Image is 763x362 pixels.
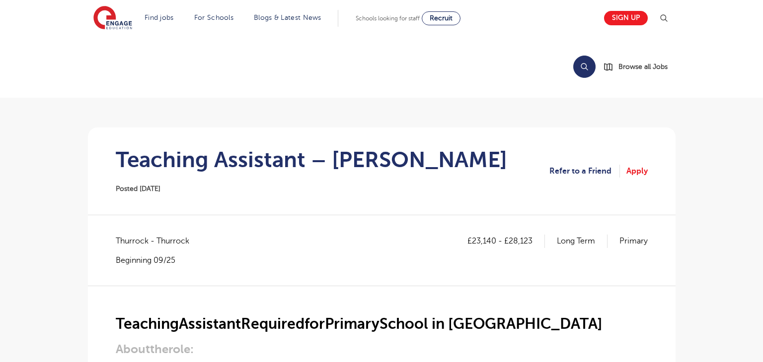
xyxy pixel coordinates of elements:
a: Refer to a Friend [549,165,620,178]
a: Browse all Jobs [604,61,676,72]
span: Schools looking for staff [356,15,420,22]
p: Beginning 09/25 [116,255,199,266]
h1: Teaching Assistant – [PERSON_NAME] [116,147,507,172]
a: Blogs & Latest News [254,14,321,21]
span: Browse all Jobs [618,61,668,72]
p: Primary [619,235,648,247]
a: For Schools [194,14,233,21]
strong: TeachingAssistantRequiredforPrimarySchool in [GEOGRAPHIC_DATA] [116,315,603,332]
img: Engage Education [93,6,132,31]
p: Long Term [557,235,608,247]
a: Find jobs [145,14,174,21]
span: Thurrock - Thurrock [116,235,199,247]
a: Recruit [422,11,460,25]
a: Sign up [604,11,648,25]
span: Posted [DATE] [116,185,160,192]
p: £23,140 - £28,123 [467,235,545,247]
button: Search [573,56,596,78]
span: Recruit [430,14,453,22]
strong: Abouttherole: [116,342,194,356]
a: Apply [626,165,648,178]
